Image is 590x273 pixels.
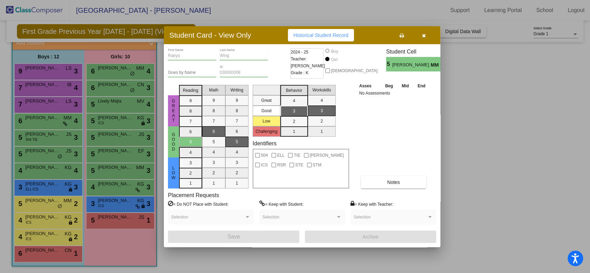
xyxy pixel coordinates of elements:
span: Good [170,132,177,152]
td: No Assessments [357,90,430,97]
span: Save [227,234,240,240]
span: STM [313,161,321,169]
span: Teacher: [PERSON_NAME] [291,56,325,69]
span: 3 [440,60,446,68]
span: 504 [261,151,268,159]
button: Notes [361,176,426,188]
input: Enter ID [220,70,268,75]
span: [PERSON_NAME] [310,151,344,159]
label: = Keep with Teacher: [350,201,393,207]
span: RSR [277,161,286,169]
div: Boy [331,48,338,55]
span: ELL [277,151,284,159]
h3: Student Cell [386,48,446,55]
span: Low [170,166,177,180]
label: Identifiers [253,140,277,147]
span: TIE [294,151,300,159]
input: goes by name [168,70,216,75]
div: Girl [331,57,338,63]
button: Historical Student Record [288,29,354,41]
label: Placement Requests [168,192,219,198]
span: 2024 - 25 [291,49,308,56]
label: = Keep with Student: [259,201,303,207]
th: End [413,82,430,90]
span: Historical Student Record [293,32,348,38]
th: Asses [357,82,381,90]
h3: Student Card - View Only [169,31,251,39]
th: Beg [381,82,397,90]
span: Great [170,99,177,123]
span: Notes [387,179,400,185]
span: 5 [386,60,392,68]
label: = Do NOT Place with Student: [168,201,228,207]
span: ICS [261,161,268,169]
span: [DEMOGRAPHIC_DATA] [331,67,377,75]
span: Archive [363,234,379,240]
button: Archive [305,231,436,243]
span: MM [431,61,440,69]
span: Grade : K [291,69,308,76]
th: Mid [397,82,413,90]
span: [PERSON_NAME] [392,61,431,69]
span: STE [295,161,303,169]
button: Save [168,231,299,243]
